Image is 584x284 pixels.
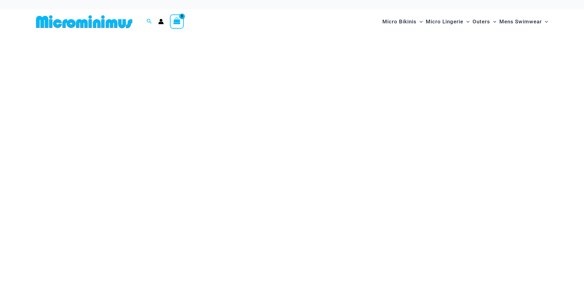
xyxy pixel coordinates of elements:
[463,14,469,30] span: Menu Toggle
[498,12,550,31] a: Mens SwimwearMenu ToggleMenu Toggle
[424,12,471,31] a: Micro LingerieMenu ToggleMenu Toggle
[499,14,542,30] span: Mens Swimwear
[381,12,424,31] a: Micro BikinisMenu ToggleMenu Toggle
[473,14,490,30] span: Outers
[471,12,498,31] a: OutersMenu ToggleMenu Toggle
[147,18,152,26] a: Search icon link
[382,14,417,30] span: Micro Bikinis
[542,14,548,30] span: Menu Toggle
[158,19,164,24] a: Account icon link
[490,14,496,30] span: Menu Toggle
[380,11,551,32] nav: Site Navigation
[170,14,184,29] a: View Shopping Cart, empty
[34,15,135,29] img: MM SHOP LOGO FLAT
[417,14,423,30] span: Menu Toggle
[426,14,463,30] span: Micro Lingerie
